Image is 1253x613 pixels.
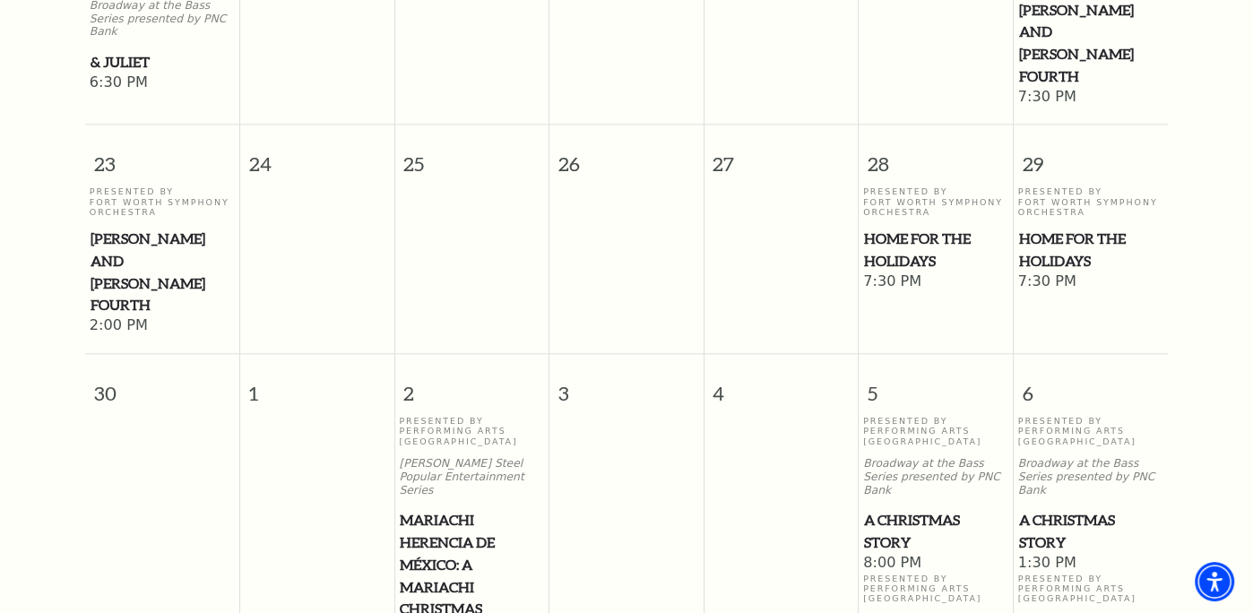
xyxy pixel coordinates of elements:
p: [PERSON_NAME] Steel Popular Entertainment Series [399,457,544,496]
span: 24 [240,125,394,186]
span: A Christmas Story [864,509,1007,553]
span: 2 [395,354,549,416]
span: 5 [859,354,1013,416]
span: 4 [704,354,859,416]
p: Presented By Fort Worth Symphony Orchestra [1018,186,1164,217]
p: Presented By Performing Arts [GEOGRAPHIC_DATA] [1018,416,1164,446]
a: A Christmas Story [863,509,1008,553]
a: Home for the Holidays [1018,228,1164,272]
span: 23 [85,125,239,186]
span: 2:00 PM [90,316,236,336]
p: Presented By Performing Arts [GEOGRAPHIC_DATA] [399,416,544,446]
p: Broadway at the Bass Series presented by PNC Bank [1018,457,1164,496]
span: [PERSON_NAME] and [PERSON_NAME] Fourth [91,228,235,316]
span: 7:30 PM [863,272,1008,292]
span: Home for the Holidays [1019,228,1163,272]
span: 3 [549,354,704,416]
span: 7:30 PM [1018,88,1164,108]
p: Presented By Performing Arts [GEOGRAPHIC_DATA] [1018,574,1164,604]
a: A Christmas Story [1018,509,1164,553]
span: 7:30 PM [1018,272,1164,292]
p: Presented By Performing Arts [GEOGRAPHIC_DATA] [863,574,1008,604]
span: 29 [1014,125,1168,186]
span: 28 [859,125,1013,186]
a: & Juliet [90,51,236,73]
span: A Christmas Story [1019,509,1163,553]
span: 27 [704,125,859,186]
p: Presented By Fort Worth Symphony Orchestra [90,186,236,217]
p: Presented By Performing Arts [GEOGRAPHIC_DATA] [863,416,1008,446]
span: & Juliet [91,51,235,73]
span: Home for the Holidays [864,228,1007,272]
a: Mozart and Mahler's Fourth [90,228,236,316]
span: 26 [549,125,704,186]
span: 6 [1014,354,1168,416]
div: Accessibility Menu [1195,562,1234,601]
span: 1:30 PM [1018,554,1164,574]
span: 6:30 PM [90,73,236,93]
a: Home for the Holidays [863,228,1008,272]
span: 1 [240,354,394,416]
span: 30 [85,354,239,416]
span: 25 [395,125,549,186]
p: Broadway at the Bass Series presented by PNC Bank [863,457,1008,496]
span: 8:00 PM [863,554,1008,574]
p: Presented By Fort Worth Symphony Orchestra [863,186,1008,217]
